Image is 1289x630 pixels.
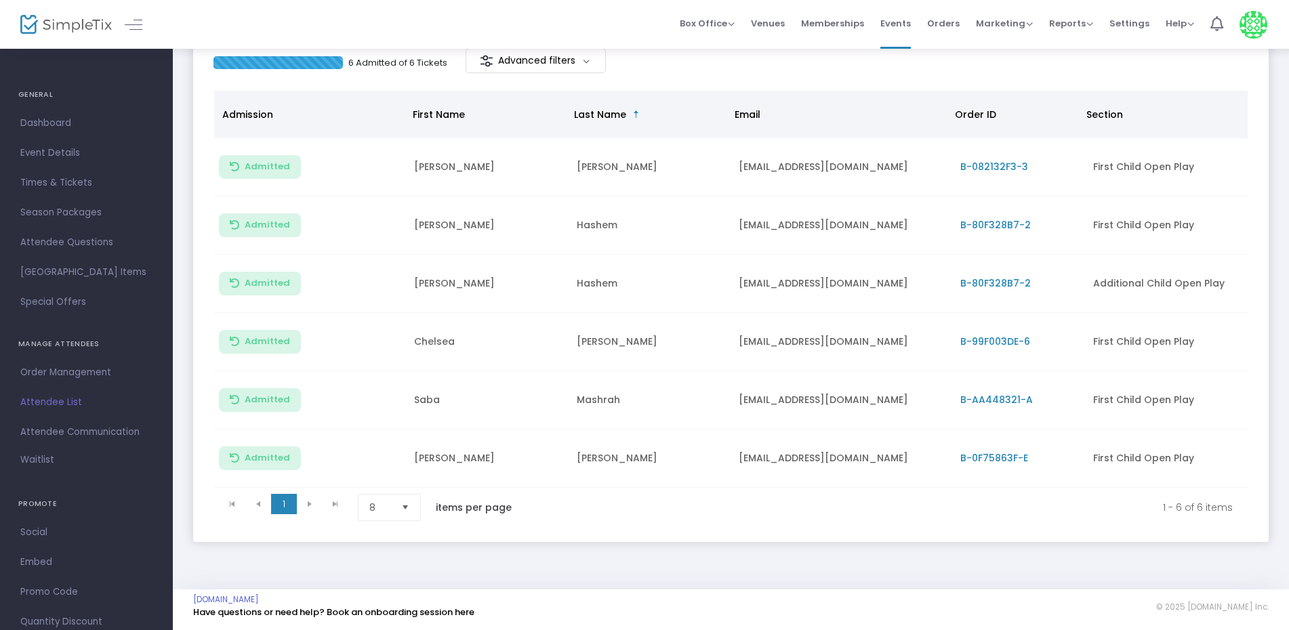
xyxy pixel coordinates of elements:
[731,313,952,371] td: [EMAIL_ADDRESS][DOMAIN_NAME]
[927,6,960,41] span: Orders
[20,293,152,311] span: Special Offers
[731,255,952,313] td: [EMAIL_ADDRESS][DOMAIN_NAME]
[222,108,273,121] span: Admission
[219,330,301,354] button: Admitted
[1085,371,1248,429] td: First Child Open Play
[20,234,152,251] span: Attendee Questions
[245,219,290,230] span: Admitted
[396,495,415,520] button: Select
[348,56,447,70] p: 6 Admitted of 6 Tickets
[20,423,152,441] span: Attendee Communication
[569,255,731,313] td: Hashem
[245,453,290,463] span: Admitted
[466,48,606,73] m-button: Advanced filters
[731,138,952,196] td: [EMAIL_ADDRESS][DOMAIN_NAME]
[731,429,952,488] td: [EMAIL_ADDRESS][DOMAIN_NAME]
[540,494,1233,521] kendo-pager-info: 1 - 6 of 6 items
[245,336,290,347] span: Admitted
[735,108,760,121] span: Email
[193,594,259,605] a: [DOMAIN_NAME]
[801,6,864,41] span: Memberships
[1049,17,1093,30] span: Reports
[20,144,152,162] span: Event Details
[569,371,731,429] td: Mashrah
[569,138,731,196] td: [PERSON_NAME]
[245,161,290,172] span: Admitted
[731,371,952,429] td: [EMAIL_ADDRESS][DOMAIN_NAME]
[955,108,996,121] span: Order ID
[20,553,152,571] span: Embed
[20,264,152,281] span: [GEOGRAPHIC_DATA] Items
[680,17,735,30] span: Box Office
[18,81,155,108] h4: GENERAL
[219,272,301,295] button: Admitted
[1085,196,1248,255] td: First Child Open Play
[960,335,1030,348] span: B-99F003DE-6
[219,388,301,412] button: Admitted
[960,451,1028,465] span: B-0F75863F-E
[751,6,785,41] span: Venues
[20,583,152,601] span: Promo Code
[406,255,569,313] td: [PERSON_NAME]
[569,196,731,255] td: Hashem
[1085,313,1248,371] td: First Child Open Play
[406,371,569,429] td: Saba
[271,494,297,514] span: Page 1
[731,196,952,255] td: [EMAIL_ADDRESS][DOMAIN_NAME]
[1109,6,1149,41] span: Settings
[1166,17,1194,30] span: Help
[976,17,1033,30] span: Marketing
[1085,138,1248,196] td: First Child Open Play
[406,313,569,371] td: Chelsea
[245,278,290,289] span: Admitted
[569,429,731,488] td: [PERSON_NAME]
[569,313,731,371] td: [PERSON_NAME]
[1086,108,1123,121] span: Section
[219,213,301,237] button: Admitted
[406,138,569,196] td: [PERSON_NAME]
[480,54,493,68] img: filter
[20,174,152,192] span: Times & Tickets
[219,155,301,179] button: Admitted
[245,394,290,405] span: Admitted
[1085,429,1248,488] td: First Child Open Play
[574,108,626,121] span: Last Name
[20,204,152,222] span: Season Packages
[18,490,155,518] h4: PROMOTE
[1085,255,1248,313] td: Additional Child Open Play
[960,160,1028,173] span: B-082132F3-3
[20,394,152,411] span: Attendee List
[406,429,569,488] td: [PERSON_NAME]
[631,109,642,120] span: Sortable
[880,6,911,41] span: Events
[413,108,465,121] span: First Name
[18,331,155,358] h4: MANAGE ATTENDEES
[960,393,1033,406] span: B-AA448321-A
[436,501,512,514] label: items per page
[960,218,1031,232] span: B-80F328B7-2
[960,276,1031,290] span: B-80F328B7-2
[1156,602,1269,612] span: © 2025 [DOMAIN_NAME] Inc.
[20,453,54,467] span: Waitlist
[20,364,152,381] span: Order Management
[219,446,301,470] button: Admitted
[20,524,152,541] span: Social
[193,606,474,618] a: Have questions or need help? Book an onboarding session here
[369,501,390,514] span: 8
[406,196,569,255] td: [PERSON_NAME]
[214,91,1248,488] div: Data table
[20,114,152,132] span: Dashboard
